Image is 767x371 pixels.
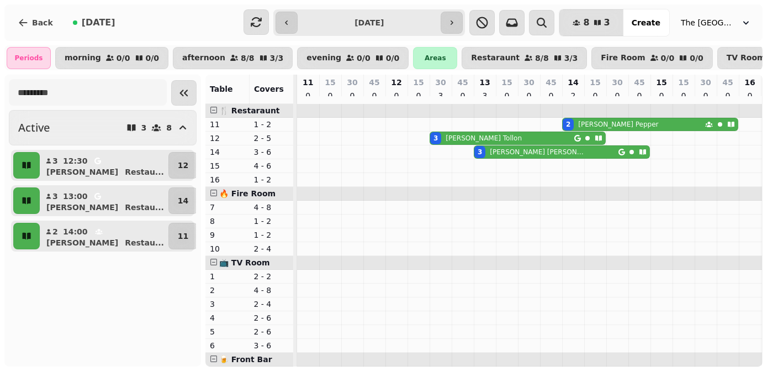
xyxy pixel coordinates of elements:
p: 0 [701,90,710,101]
p: Restaraunt [471,54,520,62]
p: 4 - 8 [254,202,289,213]
p: 11 [178,231,188,242]
span: Covers [254,85,284,93]
p: 0 [414,90,423,101]
p: 3 [480,90,489,101]
p: 13:00 [63,191,88,202]
p: 3 [436,90,445,101]
p: 30 [435,77,446,88]
div: Areas [413,47,457,69]
p: Restau ... [125,202,164,213]
button: evening0/00/0 [297,47,409,69]
p: 2 - 6 [254,326,289,337]
p: 1 - 2 [254,216,289,227]
p: 16 [744,77,755,88]
p: 6 [210,340,245,351]
p: 2 [569,90,578,101]
p: 7 [210,202,245,213]
p: 16 [210,174,245,185]
p: 2 [52,226,59,237]
p: 15 [210,160,245,171]
p: 2 - 5 [254,133,289,144]
p: 2 [210,285,245,296]
p: 4 - 8 [254,285,289,296]
button: Restaraunt8/83/3 [462,47,587,69]
span: Table [210,85,233,93]
p: Restau ... [125,237,164,248]
p: 30 [700,77,711,88]
p: 12 [210,133,245,144]
span: 8 [583,18,589,27]
p: 45 [634,77,644,88]
p: 12 [178,160,188,171]
p: 8 [166,124,172,132]
p: 0 [326,90,335,101]
p: 3 [210,299,245,310]
p: 12 [391,77,401,88]
p: 0 [502,90,511,101]
span: 🔥 Fire Room [219,189,276,198]
p: afternoon [182,54,225,62]
p: morning [65,54,101,62]
div: Periods [7,47,51,69]
span: The [GEOGRAPHIC_DATA] [681,17,736,28]
p: 0 / 0 [146,54,160,62]
p: 2 - 2 [254,271,289,282]
p: 1 - 2 [254,119,289,130]
p: 8 / 8 [535,54,549,62]
p: 3 [52,191,59,202]
span: [DATE] [82,18,115,27]
button: 11 [168,223,198,249]
p: 45 [369,77,379,88]
span: 📺 TV Room [219,258,270,267]
span: Back [32,19,53,27]
p: 3 [52,155,59,166]
span: 3 [604,18,610,27]
p: 0 [745,90,754,101]
p: 15 [325,77,335,88]
p: [PERSON_NAME] [46,202,118,213]
button: 14 [168,187,198,214]
p: 15 [590,77,600,88]
button: [DATE] [64,9,124,36]
p: 0 [458,90,467,101]
p: 3 - 6 [254,147,289,158]
p: 4 - 6 [254,160,289,171]
p: 0 / 0 [386,54,400,62]
p: 8 / 8 [241,54,255,62]
button: The [GEOGRAPHIC_DATA] [674,13,758,33]
p: 15 [678,77,689,88]
p: 0 [723,90,732,101]
p: 45 [457,77,468,88]
p: 0 [591,90,600,101]
button: 313:00[PERSON_NAME]Restau... [42,187,166,214]
p: 0 [525,90,533,101]
p: 0 [613,90,622,101]
p: Restau ... [125,166,164,177]
p: 2 - 6 [254,312,289,323]
button: 12 [168,152,198,179]
p: 11 [303,77,313,88]
p: 30 [347,77,357,88]
button: 214:00[PERSON_NAME]Restau... [42,223,166,249]
p: 0 [547,90,556,101]
p: 3 / 3 [270,54,284,62]
p: 0 / 0 [117,54,130,62]
p: 0 [635,90,644,101]
p: 4 [210,312,245,323]
p: Fire Room [601,54,645,62]
p: 3 / 3 [564,54,578,62]
p: 1 - 2 [254,174,289,185]
button: 312:30[PERSON_NAME]Restau... [42,152,166,179]
p: 0 [304,90,313,101]
div: 2 [566,120,570,129]
button: Create [623,9,669,36]
button: afternoon8/83/3 [173,47,293,69]
p: 1 [210,271,245,282]
p: 14 [178,195,188,206]
p: 3 [141,124,147,132]
p: 13 [479,77,490,88]
p: [PERSON_NAME] [46,237,118,248]
p: 14 [568,77,578,88]
button: Active38 [9,110,197,145]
